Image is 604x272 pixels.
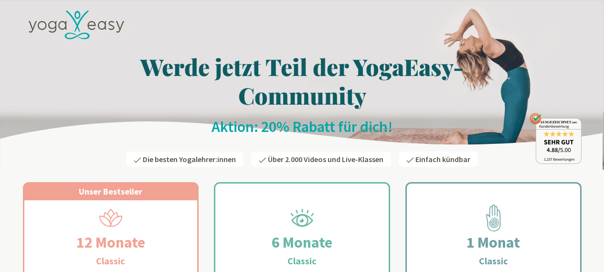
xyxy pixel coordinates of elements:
h1: Werde jetzt Teil der YogaEasy-Community [23,52,582,109]
h2: 6 Monate [249,231,355,254]
h3: Classic [479,254,508,268]
span: Die besten Yogalehrer:innen [143,154,236,164]
h2: 1 Monat [444,231,543,254]
h3: Classic [96,254,125,268]
span: Unser Bestseller [79,186,142,197]
h2: Aktion: 20% Rabatt für dich! [23,117,582,136]
span: Über 2.000 Videos und Live-Klassen [268,154,383,164]
h2: 12 Monate [53,231,168,254]
img: ausgezeichnet_badge.png [530,113,582,164]
h3: Classic [287,254,317,268]
span: Einfach kündbar [415,154,470,164]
